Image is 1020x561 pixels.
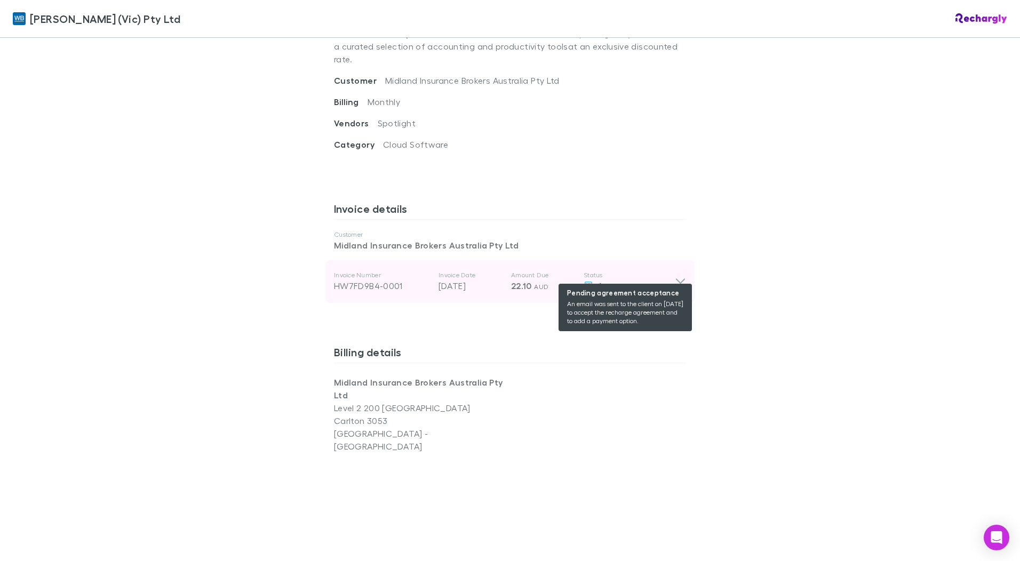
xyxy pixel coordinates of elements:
p: Amount Due [511,271,575,279]
p: Status [584,271,675,279]
p: Carlton 3053 [334,414,510,427]
p: [GEOGRAPHIC_DATA] - [GEOGRAPHIC_DATA] [334,427,510,453]
p: Level 2 200 [GEOGRAPHIC_DATA] [334,402,510,414]
span: Customer [334,75,385,86]
span: Category [334,139,383,150]
p: Customer [334,230,686,239]
img: William Buck (Vic) Pty Ltd's Logo [13,12,26,25]
div: Open Intercom Messenger [984,525,1009,550]
span: Agreement [597,280,641,291]
span: [PERSON_NAME] (Vic) Pty Ltd [30,11,180,27]
h3: Invoice details [334,202,686,219]
span: Spotlight [378,118,416,128]
p: Invoice Date [439,271,503,279]
span: Cloud Software [383,139,448,149]
span: 22.10 [511,280,532,291]
span: Midland Insurance Brokers Australia Pty Ltd [385,75,560,85]
span: AUD [534,283,548,291]
p: . The software suite subscription gives you access to a curated selection of accounting and produ... [334,19,686,74]
p: Midland Insurance Brokers Australia Pty Ltd [334,376,510,402]
img: Rechargly Logo [955,13,1007,24]
span: Monthly [368,97,401,107]
p: Invoice Number [334,271,430,279]
h3: Billing details [334,346,686,363]
span: Billing [334,97,368,107]
div: HW7FD9B4-0001 [334,279,430,292]
div: Invoice NumberHW7FD9B4-0001Invoice Date[DATE]Amount Due22.10 AUDStatus [325,260,695,303]
p: [DATE] [439,279,503,292]
span: Vendors [334,118,378,129]
p: Midland Insurance Brokers Australia Pty Ltd [334,239,686,252]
